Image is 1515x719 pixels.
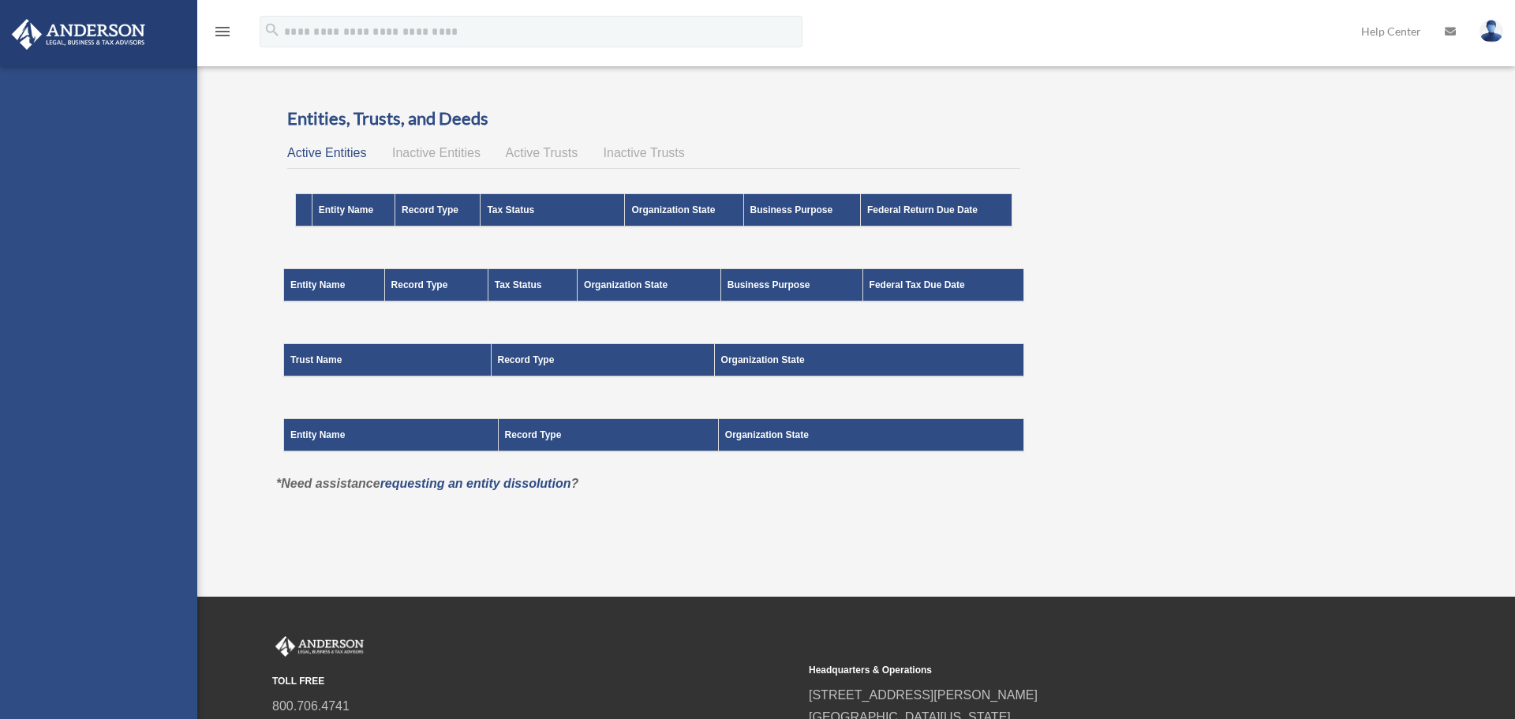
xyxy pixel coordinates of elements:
small: Headquarters & Operations [809,662,1334,679]
th: Record Type [384,269,488,302]
img: Anderson Advisors Platinum Portal [272,636,367,657]
th: Entity Name [284,419,499,452]
a: 800.706.4741 [272,699,350,713]
th: Organization State [718,419,1023,452]
h3: Entities, Trusts, and Deeds [287,107,1020,131]
span: Active Trusts [506,146,578,159]
i: search [264,21,281,39]
i: menu [213,22,232,41]
span: Active Entities [287,146,366,159]
th: Organization State [714,344,1023,377]
img: User Pic [1479,20,1503,43]
th: Business Purpose [743,194,860,227]
th: Record Type [491,344,714,377]
th: Trust Name [284,344,492,377]
span: Inactive Entities [392,146,481,159]
th: Record Type [498,419,718,452]
th: Federal Return Due Date [860,194,1012,227]
th: Federal Tax Due Date [862,269,1023,302]
th: Record Type [395,194,481,227]
small: TOLL FREE [272,673,798,690]
th: Organization State [625,194,743,227]
th: Entity Name [312,194,395,227]
th: Tax Status [488,269,577,302]
th: Tax Status [481,194,625,227]
a: [STREET_ADDRESS][PERSON_NAME] [809,688,1038,702]
span: Inactive Trusts [604,146,685,159]
th: Entity Name [284,269,385,302]
a: menu [213,28,232,41]
em: *Need assistance ? [276,477,578,490]
img: Anderson Advisors Platinum Portal [7,19,150,50]
a: requesting an entity dissolution [380,477,571,490]
th: Organization State [578,269,721,302]
th: Business Purpose [720,269,862,302]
